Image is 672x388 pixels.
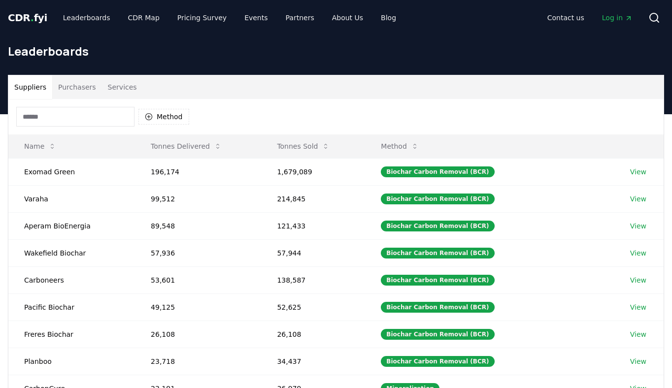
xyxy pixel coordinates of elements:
td: 57,936 [135,239,261,266]
span: Log in [602,13,633,23]
span: CDR fyi [8,12,47,24]
div: Biochar Carbon Removal (BCR) [381,248,494,259]
td: 196,174 [135,158,261,185]
td: Carboneers [8,266,135,293]
td: Wakefield Biochar [8,239,135,266]
a: Pricing Survey [169,9,235,27]
a: About Us [324,9,371,27]
a: Leaderboards [55,9,118,27]
a: Events [236,9,275,27]
a: CDR Map [120,9,168,27]
td: 34,437 [261,348,365,375]
nav: Main [55,9,404,27]
a: View [630,356,646,366]
td: Planboo [8,348,135,375]
h1: Leaderboards [8,43,664,59]
button: Name [16,136,64,156]
span: . [31,12,34,24]
a: CDR.fyi [8,11,47,25]
td: 53,601 [135,266,261,293]
div: Biochar Carbon Removal (BCR) [381,302,494,313]
a: Blog [373,9,404,27]
td: 49,125 [135,293,261,321]
td: 121,433 [261,212,365,239]
a: View [630,302,646,312]
button: Tonnes Sold [269,136,337,156]
td: Pacific Biochar [8,293,135,321]
button: Method [138,109,189,125]
a: Contact us [539,9,592,27]
button: Tonnes Delivered [143,136,230,156]
td: 214,845 [261,185,365,212]
td: 26,108 [261,321,365,348]
button: Method [373,136,427,156]
div: Biochar Carbon Removal (BCR) [381,275,494,286]
a: View [630,329,646,339]
td: 52,625 [261,293,365,321]
td: Varaha [8,185,135,212]
a: View [630,275,646,285]
td: 89,548 [135,212,261,239]
td: 57,944 [261,239,365,266]
div: Biochar Carbon Removal (BCR) [381,329,494,340]
button: Suppliers [8,75,52,99]
a: View [630,194,646,204]
div: Biochar Carbon Removal (BCR) [381,356,494,367]
button: Purchasers [52,75,102,99]
td: Freres Biochar [8,321,135,348]
td: 138,587 [261,266,365,293]
a: Log in [594,9,640,27]
td: 99,512 [135,185,261,212]
a: Partners [278,9,322,27]
button: Services [102,75,143,99]
a: View [630,221,646,231]
td: 23,718 [135,348,261,375]
div: Biochar Carbon Removal (BCR) [381,194,494,204]
a: View [630,248,646,258]
td: 1,679,089 [261,158,365,185]
a: View [630,167,646,177]
td: Exomad Green [8,158,135,185]
div: Biochar Carbon Removal (BCR) [381,166,494,177]
nav: Main [539,9,640,27]
div: Biochar Carbon Removal (BCR) [381,221,494,231]
td: Aperam BioEnergia [8,212,135,239]
td: 26,108 [135,321,261,348]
